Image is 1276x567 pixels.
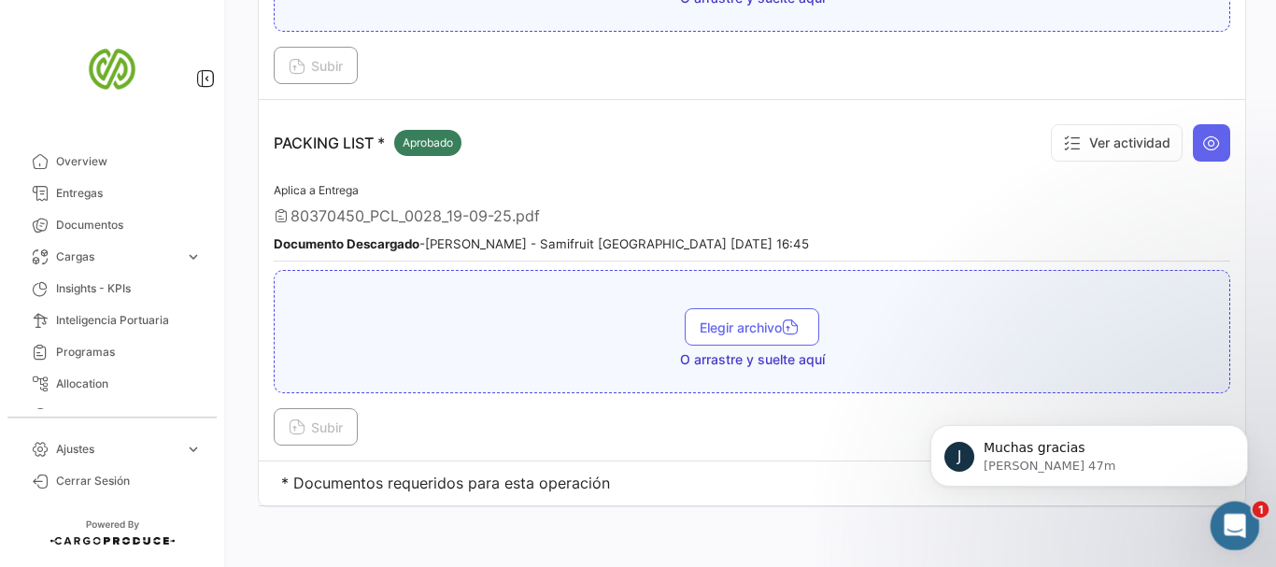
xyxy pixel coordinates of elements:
span: Inteligencia Portuaria [56,312,202,329]
span: expand_more [185,441,202,458]
a: Inteligencia Portuaria [15,305,209,336]
iframe: Intercom live chat [1211,502,1260,551]
button: Ver actividad [1051,124,1183,162]
p: PACKING LIST * [274,130,461,156]
a: Overview [15,146,209,177]
a: Documentos [15,209,209,241]
span: Cerrar Sesión [56,473,202,489]
span: Documentos [56,217,202,234]
span: Allocation [56,376,202,392]
span: O arrastre y suelte aquí [680,350,825,369]
span: 1 [1253,502,1269,518]
td: * Documentos requeridos para esta operación [259,461,1245,506]
a: Courier [15,400,209,432]
span: expand_more [185,248,202,265]
span: Overview [56,153,202,170]
img: san-miguel-logo.png [65,22,159,116]
span: 80370450_PCL_0028_19-09-25.pdf [291,206,540,225]
span: Subir [289,419,343,435]
button: Subir [274,408,358,446]
span: Elegir archivo [700,319,804,335]
span: Programas [56,344,202,361]
iframe: Intercom notifications mensaje [902,386,1276,517]
span: Insights - KPIs [56,280,202,297]
span: Ajustes [56,441,177,458]
small: - [PERSON_NAME] - Samifruit [GEOGRAPHIC_DATA] [DATE] 16:45 [274,236,809,251]
a: Allocation [15,368,209,400]
b: Documento Descargado [274,236,419,251]
span: Subir [289,58,343,74]
a: Programas [15,336,209,368]
a: Insights - KPIs [15,273,209,305]
button: Subir [274,47,358,84]
span: Courier [56,407,202,424]
span: Aplica a Entrega [274,183,359,197]
span: Aprobado [403,135,453,151]
span: Entregas [56,185,202,202]
a: Entregas [15,177,209,209]
span: Cargas [56,248,177,265]
button: Elegir archivo [685,308,819,346]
